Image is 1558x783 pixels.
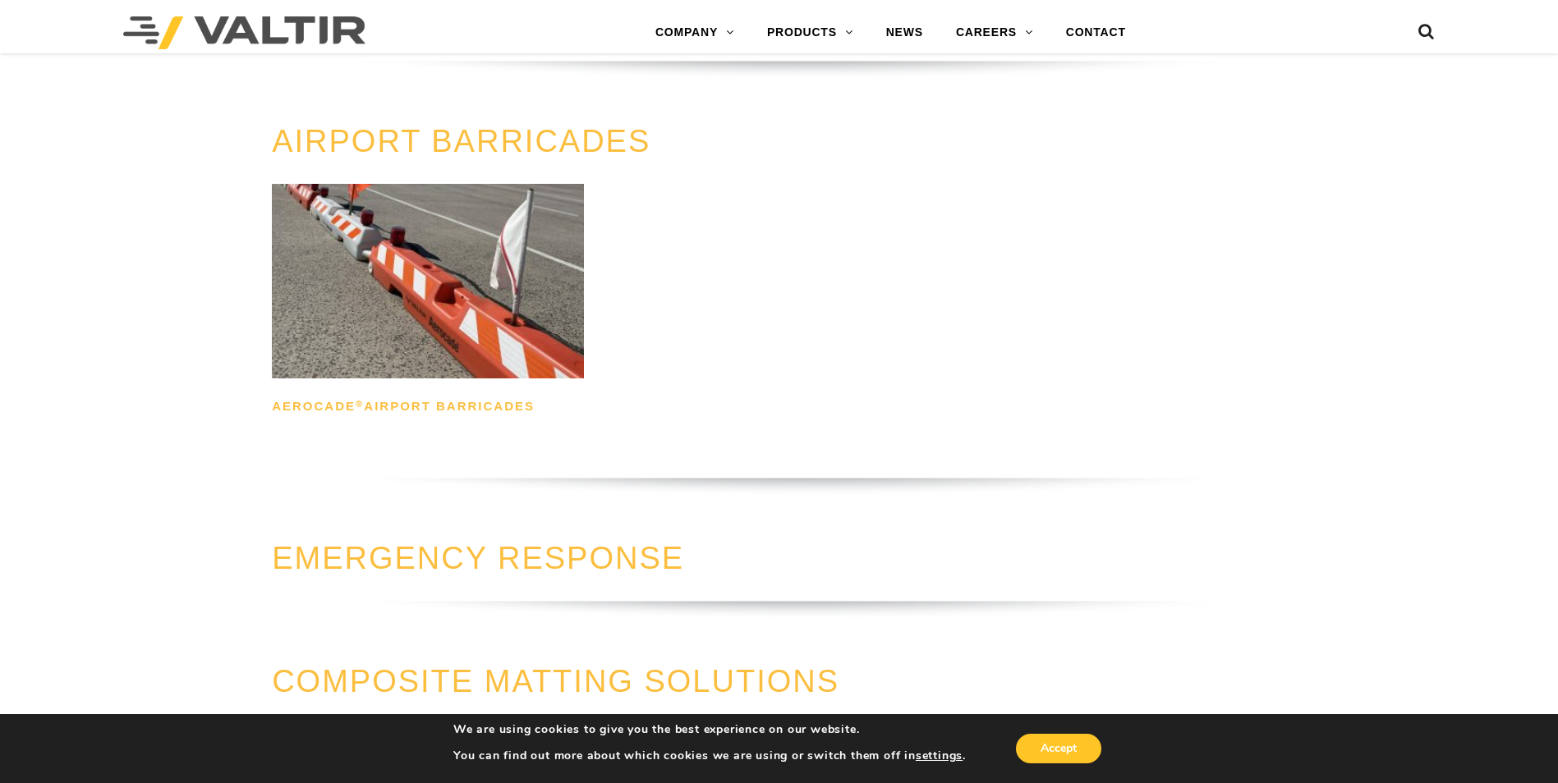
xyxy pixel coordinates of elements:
[453,749,966,763] p: You can find out more about which cookies we are using or switch them off in .
[272,541,684,575] a: EMERGENCY RESPONSE
[1016,734,1101,763] button: Accept
[272,184,584,419] a: Aerocade®Airport Barricades
[272,184,584,378] img: Valtir Rentals Airport Aerocade Bradley International Airport
[453,722,966,737] p: We are using cookies to give you the best experience on our website.
[916,749,963,763] button: settings
[356,399,364,409] sup: ®
[751,16,870,49] a: PRODUCTS
[870,16,940,49] a: NEWS
[639,16,751,49] a: COMPANY
[1050,16,1142,49] a: CONTACT
[940,16,1050,49] a: CAREERS
[272,393,584,419] h2: Aerocade Airport Barricades
[272,124,650,158] a: AIRPORT BARRICADES
[123,16,365,49] img: Valtir
[272,664,839,698] a: COMPOSITE MATTING SOLUTIONS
